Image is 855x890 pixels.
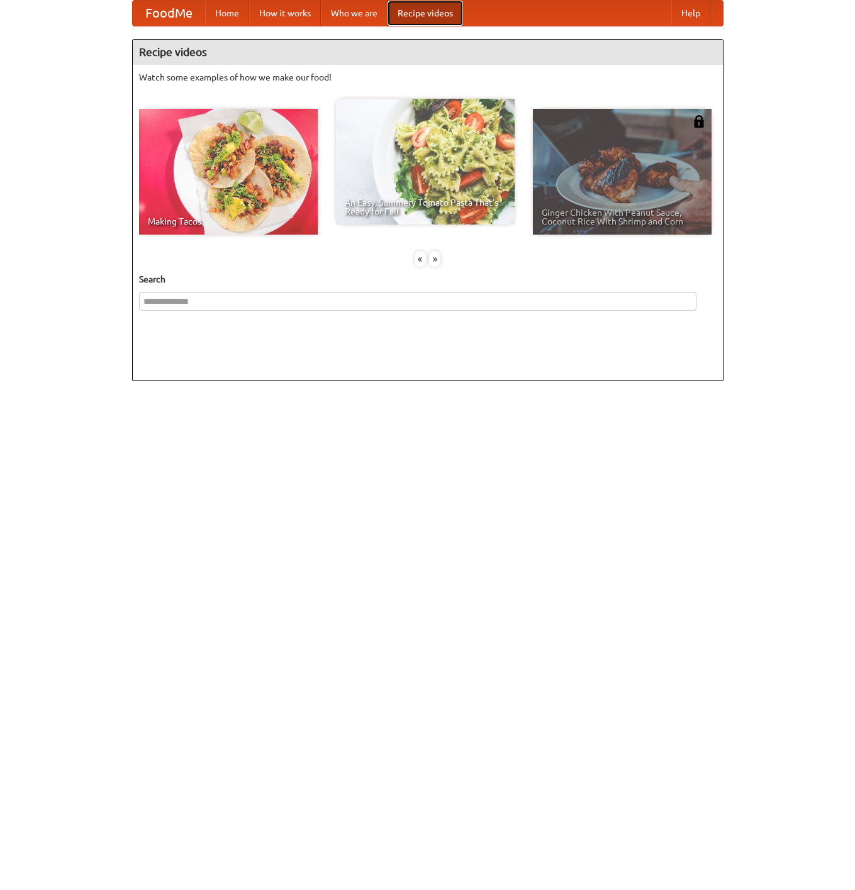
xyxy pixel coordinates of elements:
p: Watch some examples of how we make our food! [139,71,717,84]
a: An Easy, Summery Tomato Pasta That's Ready for Fall [336,99,515,225]
a: Home [205,1,249,26]
a: Recipe videos [388,1,463,26]
a: Who we are [321,1,388,26]
span: Making Tacos [148,217,309,226]
a: How it works [249,1,321,26]
span: An Easy, Summery Tomato Pasta That's Ready for Fall [345,198,506,216]
a: Making Tacos [139,109,318,235]
h4: Recipe videos [133,40,723,65]
a: FoodMe [133,1,205,26]
img: 483408.png [693,115,705,128]
a: Help [671,1,710,26]
div: « [415,251,426,267]
div: » [429,251,440,267]
h5: Search [139,273,717,286]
